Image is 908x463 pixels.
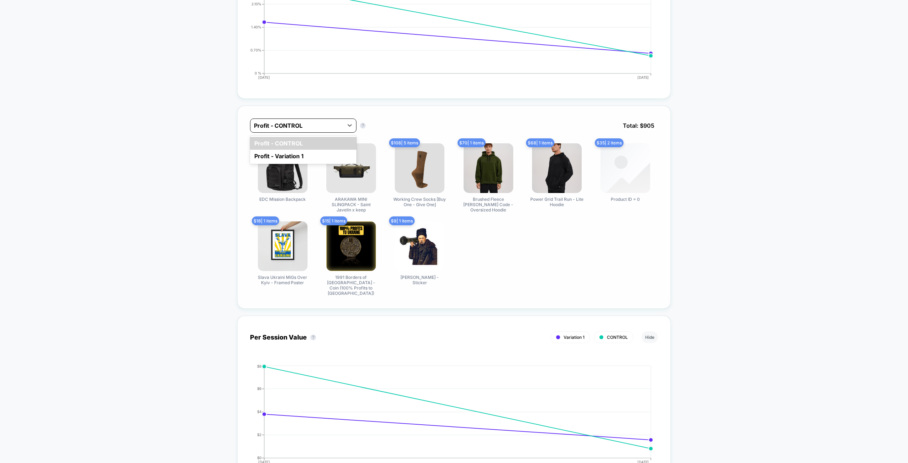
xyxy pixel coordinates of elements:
div: Profit - CONTROL [250,137,356,150]
img: 1991 Borders of Ukraine - Coin (100% Profits to Ukraine) [326,221,376,271]
span: $ 9 | 1 items [389,216,415,225]
img: Product ID = 0 [600,143,650,193]
img: Brushed Fleece Morse Code - Oversized Hoodie [464,143,513,193]
span: 1991 Borders of [GEOGRAPHIC_DATA] - Coin (100% Profits to [GEOGRAPHIC_DATA]) [325,275,378,296]
span: ARAKAWA MINI SLINGPACK - Saint Javelin x keep [325,197,378,213]
tspan: $4 [257,409,261,414]
div: Profit - Variation 1 [250,150,356,162]
span: Variation 1 [564,335,585,340]
img: Taras Shevchenko - Sticker [395,221,444,271]
tspan: $0 [257,456,261,460]
span: $ 15 | 1 items [320,216,347,225]
span: EDC Mission Backpack [259,197,306,202]
button: ? [360,123,366,128]
span: Brushed Fleece [PERSON_NAME] Code - Oversized Hoodie [462,197,515,213]
span: Power Grid Trail Run - Lite Hoodie [530,197,583,207]
span: CONTROL [607,335,628,340]
span: Working Crew Socks [Buy One - Give One] [393,197,446,207]
span: $ 70 | 1 items [458,138,486,147]
tspan: $2 [257,432,261,437]
img: Power Grid Trail Run - Lite Hoodie [532,143,582,193]
tspan: 2.10% [251,2,261,6]
img: Slava Ukraini MiGs Over Kyiv - Framed Poster [258,221,308,271]
tspan: 1.40% [251,25,261,29]
tspan: 0.70% [250,48,261,52]
img: ARAKAWA MINI SLINGPACK - Saint Javelin x keep [326,143,376,193]
button: Hide [642,331,658,343]
span: Product ID = 0 [611,197,640,202]
span: $ 108 | 5 items [389,138,420,147]
tspan: [DATE] [258,75,270,79]
img: EDC Mission Backpack [258,143,308,193]
img: Working Crew Socks [Buy One - Give One] [395,143,444,193]
span: $ 18 | 1 items [252,216,279,225]
button: ? [310,335,316,340]
span: Slava Ukraini MiGs Over Kyiv - Framed Poster [256,275,309,285]
tspan: $6 [257,386,261,391]
tspan: 0 % [255,71,261,75]
tspan: [DATE] [637,75,649,79]
span: Total: $ 905 [619,118,658,133]
span: $ 35 | 2 items [595,138,624,147]
span: $ 68 | 1 items [526,138,554,147]
tspan: $8 [257,364,261,368]
span: [PERSON_NAME] - Sticker [393,275,446,285]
